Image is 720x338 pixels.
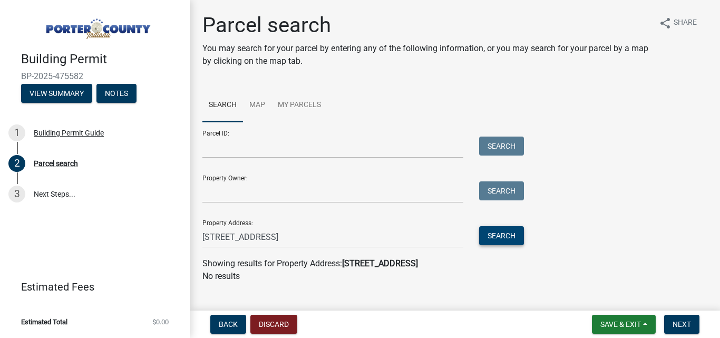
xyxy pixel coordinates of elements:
span: Estimated Total [21,318,67,325]
span: Back [219,320,238,329]
wm-modal-confirm: Notes [96,90,137,98]
p: You may search for your parcel by entering any of the following information, or you may search fo... [202,42,650,67]
p: No results [202,270,707,283]
button: Back [210,315,246,334]
button: Search [479,137,524,156]
button: shareShare [650,13,705,33]
button: View Summary [21,84,92,103]
div: Building Permit Guide [34,129,104,137]
a: My Parcels [271,89,327,122]
a: Search [202,89,243,122]
div: Showing results for Property Address: [202,257,707,270]
button: Discard [250,315,297,334]
span: Share [674,17,697,30]
button: Search [479,226,524,245]
span: Save & Exit [600,320,641,329]
wm-modal-confirm: Summary [21,90,92,98]
button: Save & Exit [592,315,656,334]
span: BP-2025-475582 [21,71,169,81]
button: Search [479,181,524,200]
div: Parcel search [34,160,78,167]
div: 2 [8,155,25,172]
h4: Building Permit [21,52,181,67]
div: 1 [8,124,25,141]
i: share [659,17,672,30]
button: Next [664,315,699,334]
span: Next [673,320,691,329]
a: Estimated Fees [8,276,173,297]
span: $0.00 [152,318,169,325]
div: 3 [8,186,25,202]
h1: Parcel search [202,13,650,38]
a: Map [243,89,271,122]
strong: [STREET_ADDRESS] [342,258,418,268]
img: Porter County, Indiana [21,11,173,41]
button: Notes [96,84,137,103]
